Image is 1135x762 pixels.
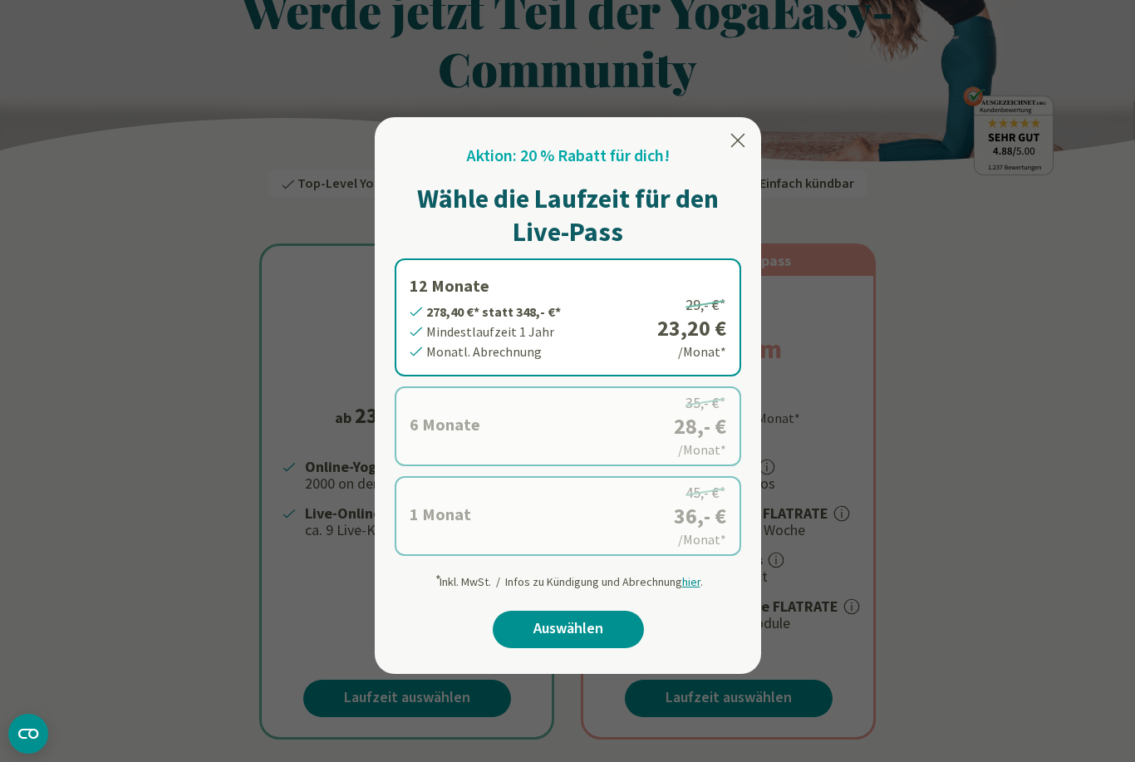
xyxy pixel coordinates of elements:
[395,182,741,248] h1: Wähle die Laufzeit für den Live-Pass
[8,714,48,754] button: CMP-Widget öffnen
[682,574,700,589] span: hier
[467,144,670,169] h2: Aktion: 20 % Rabatt für dich!
[434,566,703,591] div: Inkl. MwSt. / Infos zu Kündigung und Abrechnung .
[493,611,644,648] a: Auswählen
